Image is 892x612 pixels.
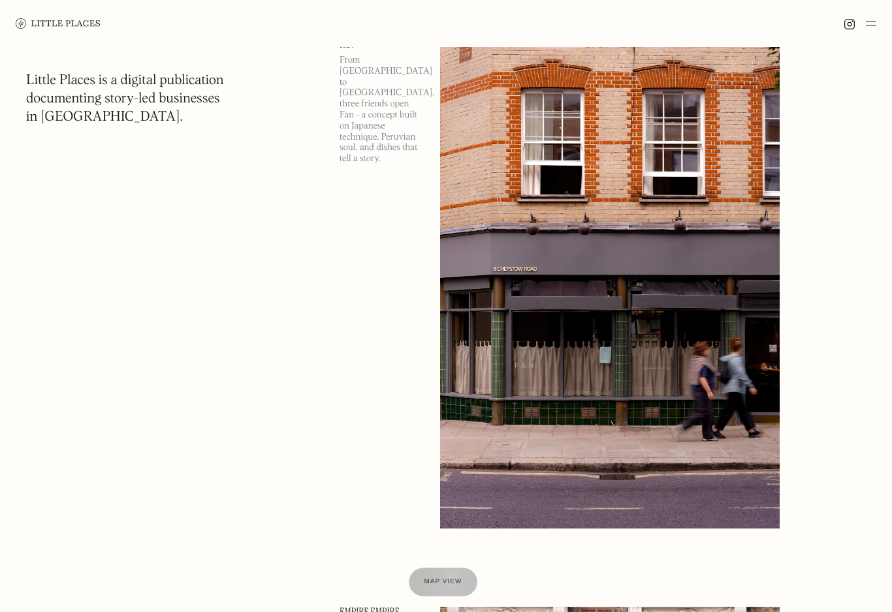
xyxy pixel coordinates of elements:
[340,55,424,164] p: From [GEOGRAPHIC_DATA] to [GEOGRAPHIC_DATA], three friends open Fan - a concept built on Japanese...
[424,578,462,585] span: Map view
[440,39,780,528] img: Fan
[409,568,478,596] a: Map view
[26,72,224,127] h1: Little Places is a digital publication documenting story-led businesses in [GEOGRAPHIC_DATA].
[340,39,424,50] a: Fan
